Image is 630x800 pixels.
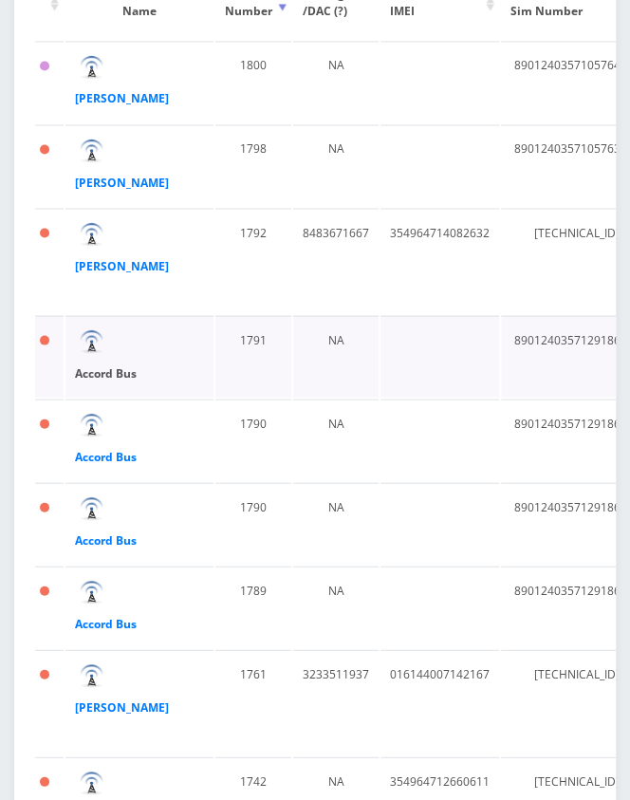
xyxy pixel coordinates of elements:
td: 1761 [215,649,291,754]
td: NA [293,566,379,647]
td: NA [293,124,379,206]
a: [PERSON_NAME] [75,174,169,190]
a: Accord Bus [75,615,137,631]
a: [PERSON_NAME] [75,90,169,106]
td: 1790 [215,399,291,480]
a: Accord Bus [75,448,137,464]
td: 1792 [215,208,291,313]
td: 3233511937 [293,649,379,754]
td: NA [293,482,379,564]
td: 354964714082632 [380,208,499,313]
a: [PERSON_NAME] [75,698,169,715]
a: Accord Bus [75,531,137,548]
td: NA [293,41,379,122]
td: 016144007142167 [380,649,499,754]
td: 1789 [215,566,291,647]
a: [PERSON_NAME] [75,257,169,273]
td: 8483671667 [293,208,379,313]
td: 1800 [215,41,291,122]
td: 1791 [215,315,291,397]
td: NA [293,315,379,397]
td: 1790 [215,482,291,564]
a: Accord Bus [75,364,137,381]
td: NA [293,399,379,480]
td: 1798 [215,124,291,206]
